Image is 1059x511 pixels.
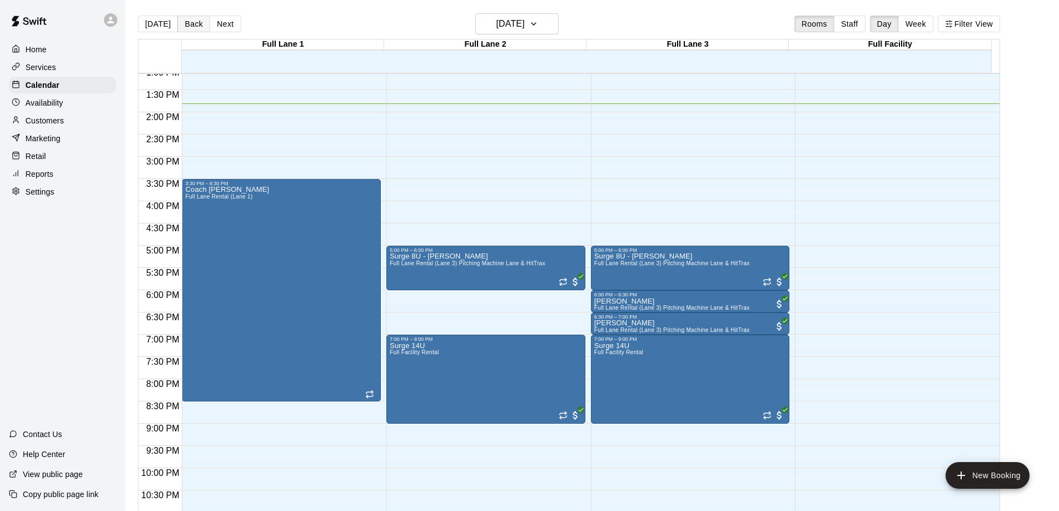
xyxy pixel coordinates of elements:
[390,247,582,253] div: 5:00 PM – 6:00 PM
[559,411,568,420] span: Recurring event
[23,469,83,480] p: View public page
[594,349,643,355] span: Full Facility Rental
[9,166,116,182] a: Reports
[390,336,582,342] div: 7:00 PM – 9:00 PM
[138,490,182,500] span: 10:30 PM
[594,305,750,311] span: Full Lane Rental (Lane 3) Pitching Machine Lane & HitTrax
[594,260,750,266] span: Full Lane Rental (Lane 3) Pitching Machine Lane & HitTrax
[946,462,1030,489] button: add
[143,157,182,166] span: 3:00 PM
[386,246,585,290] div: 5:00 PM – 6:00 PM: Surge 8U - Saunders
[594,336,787,342] div: 7:00 PM – 9:00 PM
[570,276,581,287] span: All customers have paid
[763,411,772,420] span: Recurring event
[185,181,377,186] div: 3:30 PM – 8:30 PM
[143,112,182,122] span: 2:00 PM
[26,151,46,162] p: Retail
[210,16,241,32] button: Next
[586,39,789,50] div: Full Lane 3
[559,277,568,286] span: Recurring event
[26,44,47,55] p: Home
[386,335,585,424] div: 7:00 PM – 9:00 PM: Surge 14U
[143,201,182,211] span: 4:00 PM
[365,390,374,399] span: Recurring event
[9,148,116,165] a: Retail
[763,277,772,286] span: Recurring event
[177,16,210,32] button: Back
[23,489,98,500] p: Copy public page link
[870,16,899,32] button: Day
[390,260,545,266] span: Full Lane Rental (Lane 3) Pitching Machine Lane & HitTrax
[143,246,182,255] span: 5:00 PM
[143,224,182,233] span: 4:30 PM
[23,449,65,460] p: Help Center
[834,16,866,32] button: Staff
[594,292,787,297] div: 6:00 PM – 6:30 PM
[591,335,790,424] div: 7:00 PM – 9:00 PM: Surge 14U
[774,321,785,332] span: All customers have paid
[26,133,61,144] p: Marketing
[475,13,559,34] button: [DATE]
[9,183,116,200] a: Settings
[143,357,182,366] span: 7:30 PM
[938,16,1000,32] button: Filter View
[138,16,178,32] button: [DATE]
[143,401,182,411] span: 8:30 PM
[789,39,991,50] div: Full Facility
[774,276,785,287] span: All customers have paid
[591,246,790,290] div: 5:00 PM – 6:00 PM: Surge 8U - Saunders
[9,130,116,147] a: Marketing
[9,77,116,93] a: Calendar
[9,41,116,58] a: Home
[26,97,63,108] p: Availability
[182,179,381,401] div: 3:30 PM – 8:30 PM: Coach Wes
[898,16,933,32] button: Week
[143,312,182,322] span: 6:30 PM
[182,39,384,50] div: Full Lane 1
[143,335,182,344] span: 7:00 PM
[26,62,56,73] p: Services
[26,115,64,126] p: Customers
[143,379,182,389] span: 8:00 PM
[591,312,790,335] div: 6:30 PM – 7:00 PM: Keegan Killebrew
[594,314,787,320] div: 6:30 PM – 7:00 PM
[23,429,62,440] p: Contact Us
[594,327,750,333] span: Full Lane Rental (Lane 3) Pitching Machine Lane & HitTrax
[594,247,787,253] div: 5:00 PM – 6:00 PM
[26,80,59,91] p: Calendar
[138,468,182,478] span: 10:00 PM
[143,179,182,188] span: 3:30 PM
[496,16,525,32] h6: [DATE]
[9,59,116,76] a: Services
[143,446,182,455] span: 9:30 PM
[390,349,439,355] span: Full Facility Rental
[9,112,116,129] a: Customers
[9,95,116,111] a: Availability
[570,410,581,421] span: All customers have paid
[794,16,834,32] button: Rooms
[143,135,182,144] span: 2:30 PM
[143,268,182,277] span: 5:30 PM
[591,290,790,312] div: 6:00 PM – 6:30 PM: Keegan Killebrew
[384,39,586,50] div: Full Lane 2
[774,410,785,421] span: All customers have paid
[143,90,182,100] span: 1:30 PM
[774,299,785,310] span: All customers have paid
[185,194,252,200] span: Full Lane Rental (Lane 1)
[26,186,54,197] p: Settings
[26,168,53,180] p: Reports
[143,290,182,300] span: 6:00 PM
[143,424,182,433] span: 9:00 PM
